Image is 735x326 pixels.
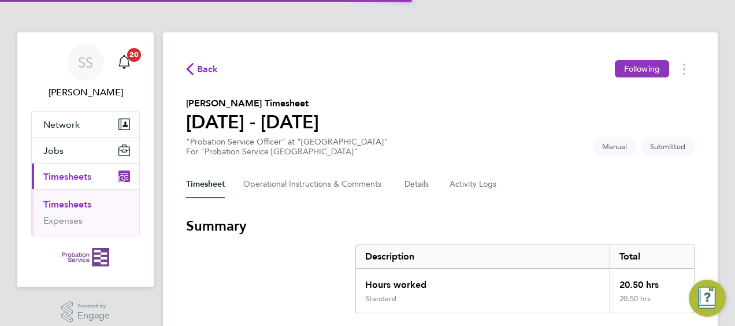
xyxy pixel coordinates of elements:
h1: [DATE] - [DATE] [186,110,319,134]
button: Timesheet [186,171,225,198]
span: Timesheets [43,171,91,182]
span: Jobs [43,145,64,156]
span: Engage [77,311,110,321]
span: This timesheet is Submitted. [641,137,695,156]
a: Timesheets [43,199,91,210]
div: For "Probation Service [GEOGRAPHIC_DATA]" [186,147,388,157]
span: Network [43,119,80,130]
button: Jobs [32,138,139,163]
span: Stacy Saunders [31,86,140,99]
h3: Summary [186,217,695,235]
button: Network [32,112,139,137]
a: Expenses [43,215,83,226]
div: "Probation Service Officer" at "[GEOGRAPHIC_DATA]" [186,137,388,157]
div: Description [356,245,610,268]
button: Activity Logs [450,171,498,198]
span: Powered by [77,301,110,311]
button: Details [404,171,431,198]
div: Timesheets [32,189,139,236]
button: Timesheets [32,164,139,189]
button: Operational Instructions & Comments [243,171,386,198]
div: 20.50 hrs [610,294,694,313]
span: Following [624,64,660,74]
button: Engage Resource Center [689,280,726,317]
div: Standard [365,294,396,303]
button: Back [186,62,218,76]
button: Timesheets Menu [674,60,695,78]
h2: [PERSON_NAME] Timesheet [186,97,319,110]
img: probationservice-logo-retina.png [62,248,109,266]
span: This timesheet was manually created. [593,137,636,156]
a: SS[PERSON_NAME] [31,44,140,99]
a: Go to home page [31,248,140,266]
button: Following [615,60,669,77]
a: Powered byEngage [61,301,110,323]
div: Total [610,245,694,268]
div: 20.50 hrs [610,269,694,294]
span: 20 [127,48,141,62]
div: Summary [355,244,695,313]
span: SS [78,55,93,70]
a: 20 [113,44,136,81]
div: Hours worked [356,269,610,294]
nav: Main navigation [17,32,154,287]
span: Back [197,62,218,76]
